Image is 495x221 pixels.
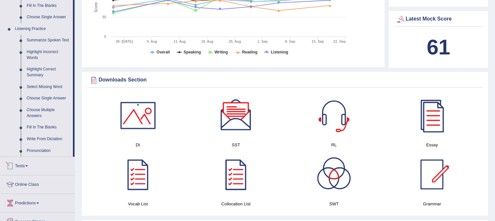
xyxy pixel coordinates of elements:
[190,141,282,148] h4: SST
[89,75,481,85] div: Downloads Section
[24,35,73,46] a: Summarize Spoken Text
[116,39,133,43] tspan: 28. [DATE]
[285,39,296,43] tspan: 8. Sep
[386,200,478,207] h4: Grammar
[94,2,98,13] tspan: Score
[333,39,346,43] tspan: 22. Sep
[0,194,75,210] a: Predictions
[0,157,75,173] a: Tests
[92,141,184,148] h4: DI
[12,23,73,35] a: Listening Practice
[24,46,73,64] a: Highlight Incorrect Words
[214,50,228,54] tspan: Writing
[147,39,157,43] tspan: 4. Aug
[311,39,324,43] tspan: 15. Sep
[24,81,73,93] a: Select Missing Word
[229,39,241,43] tspan: 25. Aug
[102,15,106,19] text: 30
[0,175,75,192] a: Online Class
[104,35,106,38] text: 0
[427,35,450,59] b: 61
[24,145,73,157] a: Pronunciation
[288,200,380,207] h4: SWT
[190,200,282,207] h4: Collocation List
[242,50,257,54] tspan: Reading
[24,104,73,122] a: Choose Multiple Answers
[396,14,481,24] div: Latest Mock Score
[173,39,186,43] tspan: 11. Aug
[24,122,73,133] a: Fill In The Blanks
[271,50,288,54] tspan: Listening
[24,11,73,23] a: Choose Single Answer
[184,50,201,54] tspan: Speaking
[257,39,268,43] tspan: 1. Sep
[157,50,170,54] tspan: Overall
[288,141,380,148] h4: RL
[92,200,184,207] h4: Vocab List
[24,93,73,104] a: Choose Single Answer
[386,141,478,148] h4: Essay
[201,39,213,43] tspan: 18. Aug
[24,64,73,81] a: Highlight Correct Summary
[24,133,73,145] a: Write From Dictation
